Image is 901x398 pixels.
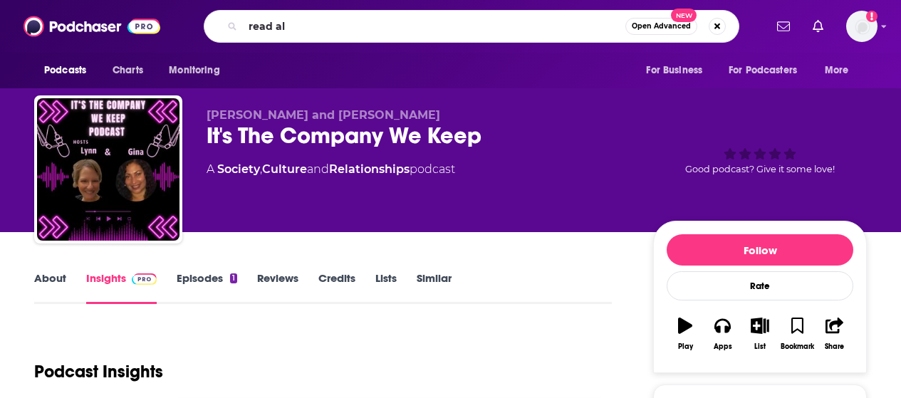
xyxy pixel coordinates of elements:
[754,342,766,351] div: List
[103,57,152,84] a: Charts
[86,271,157,304] a: InsightsPodchaser Pro
[781,342,814,351] div: Bookmark
[846,11,877,42] img: User Profile
[846,11,877,42] span: Logged in as sVanCleve
[719,57,818,84] button: open menu
[243,15,625,38] input: Search podcasts, credits, & more...
[741,308,778,360] button: List
[217,162,260,176] a: Society
[307,162,329,176] span: and
[815,57,867,84] button: open menu
[34,271,66,304] a: About
[632,23,691,30] span: Open Advanced
[714,342,732,351] div: Apps
[667,271,853,300] div: Rate
[329,162,410,176] a: Relationships
[260,162,262,176] span: ,
[685,164,835,174] span: Good podcast? Give it some love!
[825,61,849,80] span: More
[44,61,86,80] span: Podcasts
[24,13,160,40] img: Podchaser - Follow, Share and Rate Podcasts
[159,57,238,84] button: open menu
[375,271,397,304] a: Lists
[207,161,455,178] div: A podcast
[636,57,720,84] button: open menu
[207,108,440,122] span: [PERSON_NAME] and [PERSON_NAME]
[653,108,867,197] div: Good podcast? Give it some love!
[778,308,816,360] button: Bookmark
[262,162,307,176] a: Culture
[807,14,829,38] a: Show notifications dropdown
[230,273,237,283] div: 1
[34,361,163,382] h1: Podcast Insights
[37,98,179,241] img: It's The Company We Keep
[132,273,157,285] img: Podchaser Pro
[257,271,298,304] a: Reviews
[417,271,452,304] a: Similar
[704,308,741,360] button: Apps
[667,234,853,266] button: Follow
[646,61,702,80] span: For Business
[816,308,853,360] button: Share
[34,57,105,84] button: open menu
[671,9,697,22] span: New
[204,10,739,43] div: Search podcasts, credits, & more...
[113,61,143,80] span: Charts
[825,342,844,351] div: Share
[318,271,355,304] a: Credits
[169,61,219,80] span: Monitoring
[866,11,877,22] svg: Add a profile image
[177,271,237,304] a: Episodes1
[625,18,697,35] button: Open AdvancedNew
[729,61,797,80] span: For Podcasters
[667,308,704,360] button: Play
[771,14,796,38] a: Show notifications dropdown
[846,11,877,42] button: Show profile menu
[678,342,693,351] div: Play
